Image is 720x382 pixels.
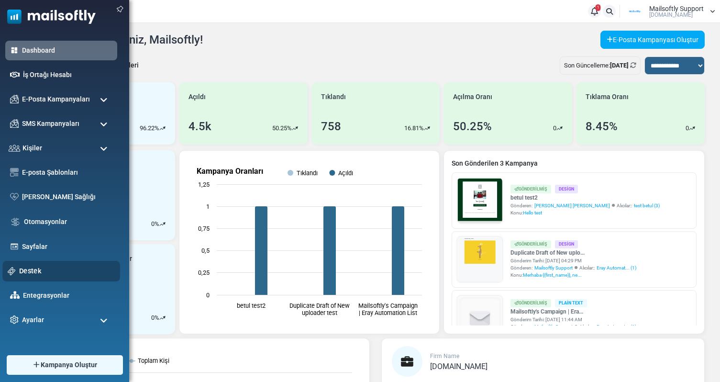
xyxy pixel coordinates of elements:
span: Mailsoftly Support [649,5,704,12]
div: Gönderilmiş [510,240,551,248]
a: Destek [19,266,115,276]
img: empty-draft-icon2.svg [458,296,502,341]
span: E-Posta Kampanyaları [22,94,90,104]
img: User Logo [623,4,647,19]
div: Gönderilmiş [510,185,551,193]
a: E-Posta Kampanyası Oluştur [600,31,705,49]
text: 1 [206,203,210,210]
a: Sayfalar [22,242,112,252]
div: Konu: [510,209,660,216]
div: Plain Text [555,299,587,307]
text: 0 [206,292,210,299]
img: contacts-icon.svg [9,145,20,151]
span: Tıklandı [321,92,346,102]
div: Gönderim Tarihi: [DATE] 11:44 AM [510,316,636,323]
img: settings-icon.svg [10,315,19,324]
text: 0,5 [201,247,210,254]
a: Dashboard [22,45,112,56]
a: Eray Automat... (1) [597,264,636,271]
span: Kişiler [22,143,42,153]
span: Hello test [523,210,542,215]
span: [DOMAIN_NAME] [649,12,693,18]
div: Gönderen: Alıcılar:: [510,323,636,330]
a: Otomasyonlar [24,217,112,227]
a: E-posta Şablonları [22,168,112,178]
img: domain-health-icon.svg [10,193,19,201]
div: 758 [321,118,341,135]
a: 1 [588,5,601,18]
div: Gönderilmiş [510,299,551,307]
a: betul test2 [510,193,660,202]
p: 0 [151,219,155,229]
div: % [151,313,166,323]
img: dashboard-icon-active.svg [10,46,19,55]
text: 0,75 [198,225,210,232]
span: Kampanya Oluştur [41,360,97,370]
p: 50.25% [272,124,292,133]
span: [DOMAIN_NAME] [430,362,487,371]
img: email-templates-icon.svg [10,168,19,177]
text: 0,25 [198,269,210,276]
span: Açıldı [188,92,206,102]
strong: Shop Now and Save Big! [126,195,205,202]
text: Toplam Kişi [138,357,169,364]
span: Tıklama Oranı [586,92,629,102]
text: Kampanya Oranları [197,167,263,176]
a: [PERSON_NAME] Sağlığı [22,192,112,202]
div: Konu: [510,271,636,279]
img: workflow.svg [10,216,21,227]
text: Duplicate Draft of New uploader test [289,302,349,316]
div: Gönderim Tarihi: [DATE] 04:29 PM [510,257,636,264]
text: Açıldı [338,169,353,177]
div: Gönderen: Alıcılar:: [510,202,660,209]
a: [DOMAIN_NAME] [430,363,487,371]
span: Açılma Oranı [453,92,492,102]
div: 8.45% [586,118,618,135]
div: Design [555,185,578,193]
a: User Logo Mailsoftly Support [DOMAIN_NAME] [623,4,715,19]
a: Duplicate Draft of New uplo... [510,248,636,257]
p: 96.22% [140,124,159,133]
a: test betul (3) [634,202,660,209]
a: Shop Now and Save Big! [116,190,214,208]
a: İş Ortağı Hesabı [23,70,112,80]
p: 0 [553,124,556,133]
p: Lorem ipsum dolor sit amet, consectetur adipiscing elit, sed do eiusmod tempor incididunt [50,251,280,260]
b: [DATE] [610,62,629,69]
img: campaigns-icon.png [10,119,19,128]
div: % [151,219,166,229]
a: Entegrasyonlar [23,291,112,301]
span: SMS Kampanyaları [22,119,79,129]
span: Merhaba {(first_name)}, ne... [523,272,582,278]
text: betul test2 [236,302,265,309]
span: Firm Name [430,353,459,360]
img: landing_pages.svg [10,242,19,251]
text: Tıklandı [297,169,318,177]
span: [PERSON_NAME] [PERSON_NAME] [534,202,610,209]
div: 4.5k [188,118,211,135]
div: Gönderen: Alıcılar:: [510,264,636,271]
p: 0 [686,124,689,133]
text: Mailsoftly's Campaign | Eray Automation List [358,302,417,316]
a: Eray Automat... (1) [597,323,636,330]
img: support-icon.svg [8,267,16,275]
strong: Follow Us [147,226,183,235]
text: 1,25 [198,181,210,188]
div: 50.25% [453,118,492,135]
a: Refresh Stats [630,62,636,69]
span: Ayarlar [22,315,44,325]
p: 16.81% [404,124,424,133]
span: Mailsoftly Support [534,264,573,271]
div: Son Güncelleme: [560,56,641,75]
p: Merhaba {(first_name)} [50,5,280,14]
img: campaigns-icon.png [10,95,19,103]
h1: Test {(email)} [43,166,287,181]
span: 1 [596,4,601,11]
span: Mailsoftly Support [534,323,573,330]
svg: Kampanya Oranları [187,158,432,326]
a: Son Gönderilen 3 Kampanya [452,158,697,169]
div: Design [555,240,578,248]
p: 0 [151,313,155,323]
a: Mailsoftly's Campaign | Era... [510,307,636,316]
